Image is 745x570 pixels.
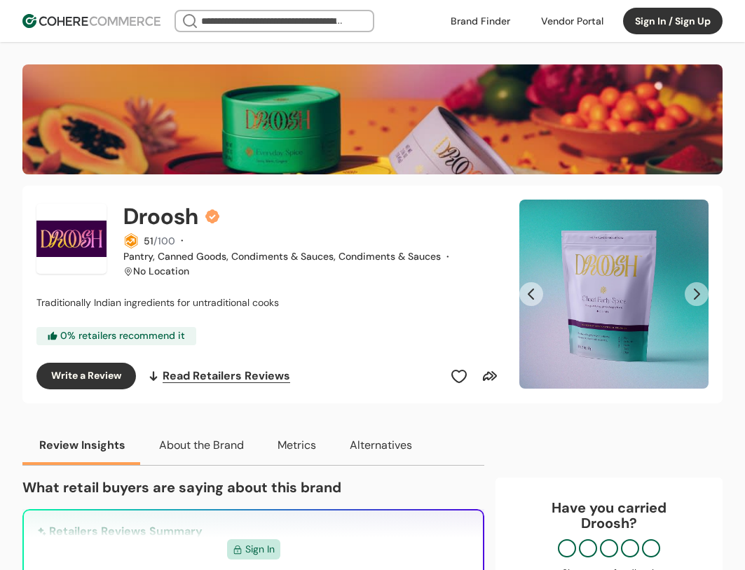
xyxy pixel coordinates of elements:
[22,426,142,465] button: Review Insights
[519,200,709,389] div: Slide 1
[36,363,136,389] button: Write a Review
[22,477,484,498] p: What retail buyers are saying about this brand
[245,542,275,557] span: Sign In
[36,327,196,345] div: 0 % retailers recommend it
[142,426,261,465] button: About the Brand
[22,14,160,28] img: Cohere Logo
[623,8,723,34] button: Sign In / Sign Up
[36,204,107,274] img: Brand Photo
[519,200,709,389] img: Slide 0
[123,200,198,233] h2: Droosh
[22,64,723,174] img: Brand cover image
[123,250,441,263] span: Pantry, Canned Goods, Condiments & Sauces, Condiments & Sauces
[446,250,449,263] span: ·
[510,500,709,531] div: Have you carried
[685,282,709,306] button: Next Slide
[333,426,429,465] button: Alternatives
[153,235,175,247] span: /100
[147,363,290,389] a: Read Retailers Reviews
[261,426,333,465] button: Metrics
[163,368,290,384] span: Read Retailers Reviews
[510,515,709,531] p: Droosh ?
[133,264,189,279] div: No Location
[36,296,279,309] span: Traditionally Indian ingredients for untraditional cooks
[144,235,153,247] span: 51
[181,234,184,246] span: ·
[519,200,709,389] div: Carousel
[519,282,543,306] button: Previous Slide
